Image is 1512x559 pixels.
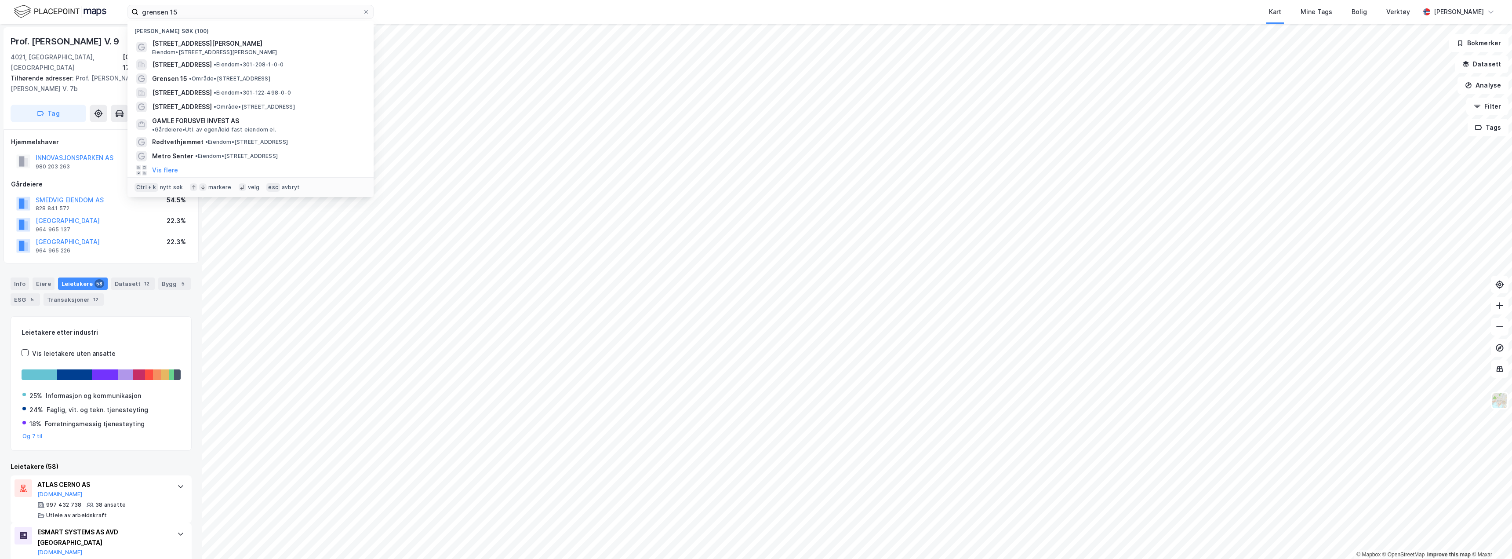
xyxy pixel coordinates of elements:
div: Gårdeiere [11,179,191,190]
div: Bygg [158,278,191,290]
div: 828 841 572 [36,205,69,212]
button: [DOMAIN_NAME] [37,491,83,498]
div: 38 ansatte [95,501,126,508]
div: ESMART SYSTEMS AS AVD [GEOGRAPHIC_DATA] [37,527,168,548]
div: Kontrollprogram for chat [1468,517,1512,559]
div: markere [208,184,231,191]
a: Mapbox [1356,552,1381,558]
div: Bolig [1352,7,1367,17]
span: • [195,153,198,159]
span: Eiendom • [STREET_ADDRESS] [195,153,278,160]
div: [GEOGRAPHIC_DATA], 17/2514 [123,52,192,73]
span: • [214,89,216,96]
button: Og 7 til [22,433,43,440]
button: Tag [11,105,86,122]
button: Bokmerker [1449,34,1508,52]
button: Analyse [1457,77,1508,94]
div: Leietakere [58,278,108,290]
span: [STREET_ADDRESS] [152,59,212,70]
iframe: Chat Widget [1468,517,1512,559]
div: Prof. [PERSON_NAME] V. 9 [11,34,121,48]
button: Tags [1468,119,1508,136]
span: Metro Senter [152,151,193,161]
img: logo.f888ab2527a4732fd821a326f86c7f29.svg [14,4,106,19]
input: Søk på adresse, matrikkel, gårdeiere, leietakere eller personer [138,5,363,18]
button: [DOMAIN_NAME] [37,549,83,556]
span: Gårdeiere • Utl. av egen/leid fast eiendom el. [152,126,276,133]
span: Tilhørende adresser: [11,74,76,82]
div: Info [11,278,29,290]
div: Eiere [33,278,55,290]
span: • [214,61,216,68]
div: 997 432 738 [46,501,81,508]
button: Filter [1466,98,1508,115]
div: Prof. [PERSON_NAME] V. 7a, Prof. [PERSON_NAME] V. 7b [11,73,185,94]
a: OpenStreetMap [1382,552,1425,558]
span: Eiendom • [STREET_ADDRESS] [205,139,288,146]
div: Ctrl + k [134,183,158,192]
div: Kart [1269,7,1281,17]
div: 12 [91,295,100,304]
span: Eiendom • 301-122-498-0-0 [214,89,291,96]
div: 4021, [GEOGRAPHIC_DATA], [GEOGRAPHIC_DATA] [11,52,123,73]
div: Verktøy [1386,7,1410,17]
button: Datasett [1455,55,1508,73]
div: 18% [29,419,41,429]
div: Vis leietakere uten ansatte [32,348,116,359]
div: velg [248,184,260,191]
div: Informasjon og kommunikasjon [46,391,141,401]
div: Hjemmelshaver [11,137,191,147]
div: 12 [142,279,151,288]
span: [STREET_ADDRESS] [152,102,212,112]
div: 980 203 263 [36,163,70,170]
div: nytt søk [160,184,183,191]
div: 24% [29,405,43,415]
div: Faglig, vit. og tekn. tjenesteyting [47,405,148,415]
div: esc [266,183,280,192]
span: Eiendom • 301-208-1-0-0 [214,61,283,68]
span: • [214,103,216,110]
div: Utleie av arbeidskraft [46,512,107,519]
div: Transaksjoner [44,293,104,306]
span: Eiendom • [STREET_ADDRESS][PERSON_NAME] [152,49,277,56]
div: 25% [29,391,42,401]
div: 58 [94,279,104,288]
div: 22.3% [167,237,186,247]
span: • [189,75,192,82]
div: 22.3% [167,216,186,226]
div: [PERSON_NAME] [1434,7,1484,17]
span: Rødtvethjemmet [152,137,204,147]
div: Datasett [111,278,155,290]
span: [STREET_ADDRESS] [152,88,212,98]
div: ATLAS CERNO AS [37,479,168,490]
a: Improve this map [1427,552,1471,558]
span: Område • [STREET_ADDRESS] [189,75,270,82]
span: [STREET_ADDRESS][PERSON_NAME] [152,38,363,49]
div: 964 965 226 [36,247,70,254]
span: • [205,139,208,145]
span: Grensen 15 [152,73,187,84]
div: 5 [178,279,187,288]
div: [PERSON_NAME] søk (100) [127,21,374,37]
div: Mine Tags [1301,7,1332,17]
div: ESG [11,293,40,306]
div: Leietakere etter industri [22,327,181,338]
span: GAMLE FORUSVEI INVEST AS [152,116,239,126]
div: Forretningsmessig tjenesteyting [45,419,145,429]
button: Vis flere [152,165,178,175]
span: • [152,126,155,133]
span: Område • [STREET_ADDRESS] [214,103,295,110]
div: 5 [28,295,36,304]
div: avbryt [282,184,300,191]
img: Z [1491,392,1508,409]
div: Leietakere (58) [11,461,192,472]
div: 54.5% [167,195,186,205]
div: 964 965 137 [36,226,70,233]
